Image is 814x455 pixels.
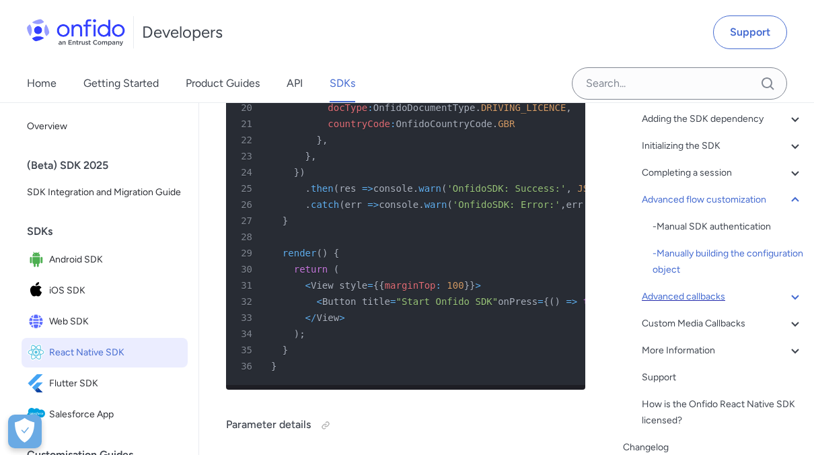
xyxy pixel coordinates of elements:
a: SDKs [330,65,355,102]
span: "Start Onfido SDK" [396,296,498,307]
span: ( [334,264,339,275]
span: ) [555,296,560,307]
span: > [476,280,481,291]
span: marginTop [385,280,436,291]
span: . [475,102,480,113]
span: => [566,296,577,307]
a: Custom Media Callbacks [642,316,803,332]
span: ( [316,248,322,258]
span: console [373,183,413,194]
div: Advanced flow customization [642,192,803,208]
a: Support [713,15,787,49]
span: ; [299,328,305,339]
span: : [367,102,373,113]
span: < [305,312,311,323]
div: Support [642,370,803,386]
span: 20 [231,100,262,116]
a: Home [27,65,57,102]
a: Initializing the SDK [642,138,803,154]
span: OnfidoDocumentType [373,102,476,113]
span: return [294,264,328,275]
span: then [311,183,334,194]
span: 100 [447,280,464,291]
span: onPress [498,296,538,307]
a: IconSalesforce AppSalesforce App [22,400,188,429]
span: docType [328,102,367,113]
a: Product Guides [186,65,260,102]
span: } [470,280,475,291]
span: ( [441,183,447,194]
span: } [316,135,322,145]
div: More Information [642,343,803,359]
span: . [413,183,418,194]
span: < [305,280,311,291]
a: Overview [22,113,188,140]
span: 21 [231,116,262,132]
span: = [538,296,543,307]
div: SDKs [27,218,193,245]
span: } [283,345,288,355]
a: Adding the SDK dependency [642,111,803,127]
a: Getting Started [83,65,159,102]
div: Advanced callbacks [642,289,803,305]
img: IconAndroid SDK [27,250,49,269]
span: err [345,199,362,210]
span: OnfidoCountryCode [396,118,492,129]
span: 28 [231,229,262,245]
img: IconSalesforce App [27,405,49,424]
span: ( [334,183,339,194]
span: : [390,118,396,129]
span: View [316,312,339,323]
div: Cookie Preferences [8,415,42,448]
span: = [367,280,373,291]
span: 30 [231,261,262,277]
span: countryCode [328,118,390,129]
input: Onfido search input field [572,67,787,100]
span: / [311,312,316,323]
span: ( [339,199,344,210]
a: -Manual SDK authentication [653,219,803,235]
span: 27 [231,213,262,229]
span: } [283,215,288,226]
img: IconReact Native SDK [27,343,49,362]
span: Overview [27,118,182,135]
span: . [583,199,589,210]
span: => [362,183,373,194]
a: Completing a session [642,165,803,181]
a: IconAndroid SDKAndroid SDK [22,245,188,275]
span: 'OnfidoSDK: Success:' [447,183,566,194]
span: = [390,296,396,307]
span: iOS SDK [49,281,182,300]
span: Android SDK [49,250,182,269]
a: API [287,65,303,102]
span: { [544,296,549,307]
a: -Manually building the configuration object [653,246,803,278]
span: err [566,199,583,210]
span: warn [424,199,447,210]
img: IconFlutter SDK [27,374,49,393]
a: How is the Onfido React Native SDK licensed? [642,396,803,429]
a: IconReact Native SDKReact Native SDK [22,338,188,367]
span: > [339,312,344,323]
span: . [305,183,311,194]
span: 23 [231,148,262,164]
span: } [464,280,470,291]
span: 22 [231,132,262,148]
span: 36 [231,358,262,374]
span: warn [418,183,441,194]
span: , [566,102,571,113]
span: Salesforce App [49,405,182,424]
img: IconWeb SDK [27,312,49,331]
span: } [294,167,299,178]
span: View style [311,280,367,291]
a: IconWeb SDKWeb SDK [22,307,188,337]
span: 25 [231,180,262,197]
span: DRIVING_LICENCE [481,102,566,113]
span: , [560,199,566,210]
span: { [334,248,339,258]
a: IconiOS SDKiOS SDK [22,276,188,306]
div: - Manual SDK authentication [653,219,803,235]
span: 26 [231,197,262,213]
